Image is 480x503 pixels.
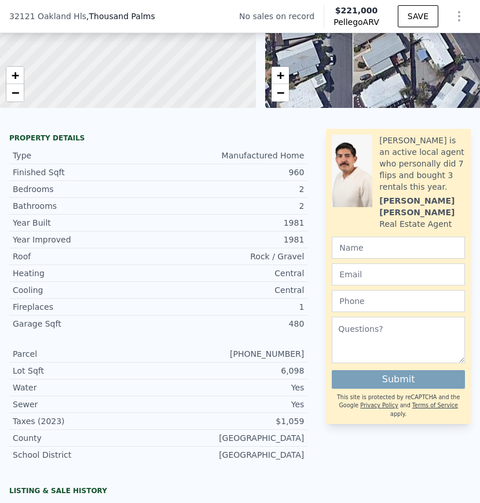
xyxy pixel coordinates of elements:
div: [PERSON_NAME] [PERSON_NAME] [379,195,465,218]
div: 2 [159,200,305,212]
div: Roof [13,251,159,262]
div: School District [13,449,159,461]
div: 960 [159,167,305,178]
a: Zoom in [272,67,289,84]
a: Privacy Policy [360,402,398,408]
div: Year Built [13,217,159,229]
div: Year Improved [13,234,159,245]
div: Manufactured Home [159,150,305,161]
div: 2 [159,183,305,195]
div: Central [159,267,305,279]
div: Bathrooms [13,200,159,212]
div: Finished Sqft [13,167,159,178]
span: $221,000 [335,6,378,15]
div: Central [159,284,305,296]
div: County [13,432,159,444]
input: Email [332,263,465,285]
div: 1981 [159,234,305,245]
span: Pellego ARV [334,16,379,28]
a: Zoom in [6,67,24,84]
span: + [276,68,284,82]
div: Taxes (2023) [13,415,159,427]
div: Yes [159,399,305,410]
span: , Thousand Palms [86,10,155,22]
div: Garage Sqft [13,318,159,330]
button: SAVE [398,5,438,27]
div: Rock / Gravel [159,251,305,262]
div: No sales on record [239,10,324,22]
a: Zoom out [272,84,289,102]
div: 1981 [159,217,305,229]
button: Submit [332,370,465,389]
div: LISTING & SALE HISTORY [9,486,307,498]
div: Sewer [13,399,159,410]
input: Phone [332,290,465,312]
div: Fireplaces [13,301,159,313]
div: Water [13,382,159,393]
a: Terms of Service [412,402,458,408]
div: 1 [159,301,305,313]
div: Lot Sqft [13,365,159,377]
div: Property details [9,133,307,143]
button: Show Options [448,5,471,28]
div: Parcel [13,348,159,360]
div: 480 [159,318,305,330]
span: − [276,85,284,100]
div: [GEOGRAPHIC_DATA] [159,432,305,444]
div: This site is protected by reCAPTCHA and the Google and apply. [332,393,465,418]
div: [PERSON_NAME] is an active local agent who personally did 7 flips and bought 3 rentals this year. [379,135,465,193]
div: Yes [159,382,305,393]
div: 6,098 [159,365,305,377]
div: Type [13,150,159,161]
div: Heating [13,267,159,279]
a: Zoom out [6,84,24,102]
div: Bedrooms [13,183,159,195]
span: − [12,85,19,100]
span: 32121 Oakland Hls [9,10,86,22]
div: $1,059 [159,415,305,427]
div: Cooling [13,284,159,296]
div: Real Estate Agent [379,218,452,230]
input: Name [332,237,465,259]
span: + [12,68,19,82]
div: [PHONE_NUMBER] [159,348,305,360]
div: [GEOGRAPHIC_DATA] [159,449,305,461]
